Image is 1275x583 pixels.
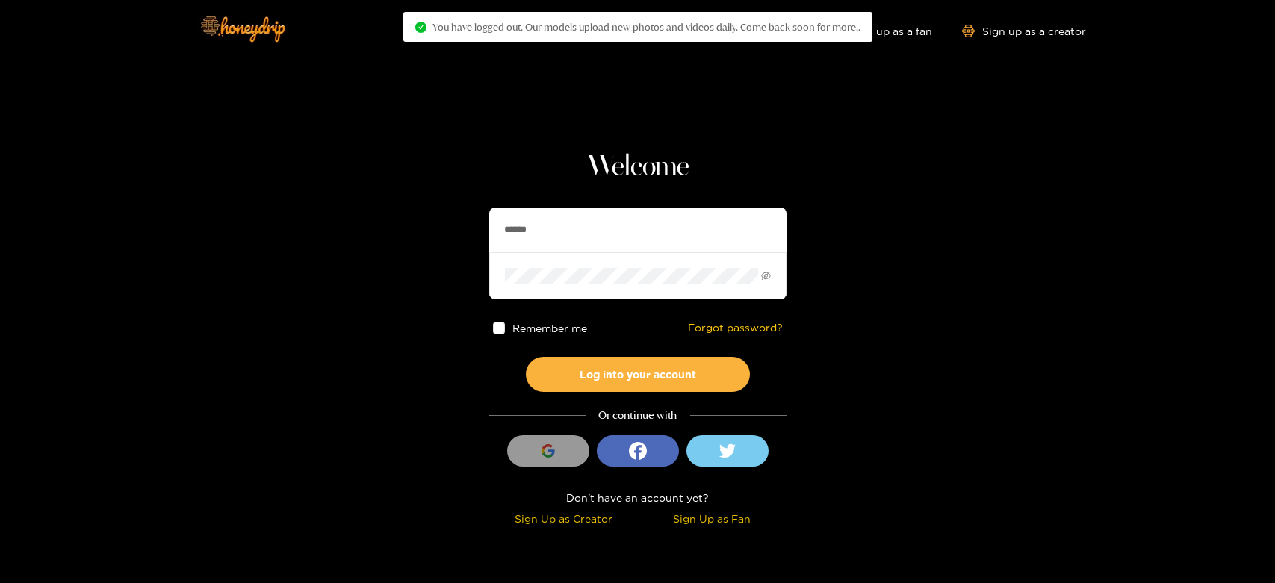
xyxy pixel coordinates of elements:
[642,510,783,527] div: Sign Up as Fan
[830,25,932,37] a: Sign up as a fan
[489,407,787,424] div: Or continue with
[512,322,587,334] span: Remember me
[432,21,860,33] span: You have logged out. Our models upload new photos and videos daily. Come back soon for more..
[962,25,1086,37] a: Sign up as a creator
[415,22,426,33] span: check-circle
[489,489,787,506] div: Don't have an account yet?
[526,357,750,392] button: Log into your account
[688,322,783,334] a: Forgot password?
[761,271,771,281] span: eye-invisible
[489,149,787,185] h1: Welcome
[493,510,634,527] div: Sign Up as Creator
